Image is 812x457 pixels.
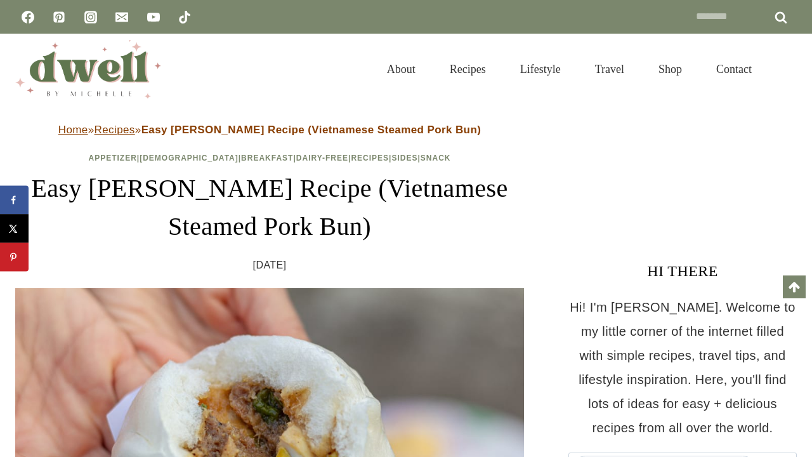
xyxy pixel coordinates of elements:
a: About [370,47,433,91]
img: DWELL by michelle [15,40,161,98]
a: Lifestyle [503,47,578,91]
a: Recipes [95,124,135,136]
a: Appetizer [88,154,136,162]
a: [DEMOGRAPHIC_DATA] [140,154,239,162]
a: Recipes [433,47,503,91]
time: [DATE] [253,256,287,275]
a: Pinterest [46,4,72,30]
a: Recipes [351,154,389,162]
a: Instagram [78,4,103,30]
a: Shop [641,47,699,91]
h3: HI THERE [568,260,797,282]
a: Sides [391,154,417,162]
a: Email [109,4,134,30]
button: View Search Form [775,58,797,80]
span: » » [58,124,481,136]
a: Dairy-Free [296,154,348,162]
a: TikTok [172,4,197,30]
a: Breakfast [241,154,293,162]
p: Hi! I'm [PERSON_NAME]. Welcome to my little corner of the internet filled with simple recipes, tr... [568,295,797,440]
h1: Easy [PERSON_NAME] Recipe (Vietnamese Steamed Pork Bun) [15,169,524,246]
a: Facebook [15,4,41,30]
a: Scroll to top [783,275,806,298]
a: Snack [421,154,451,162]
a: Travel [578,47,641,91]
a: Contact [699,47,769,91]
span: | | | | | | [88,154,450,162]
nav: Primary Navigation [370,47,769,91]
strong: Easy [PERSON_NAME] Recipe (Vietnamese Steamed Pork Bun) [141,124,481,136]
a: Home [58,124,88,136]
a: YouTube [141,4,166,30]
